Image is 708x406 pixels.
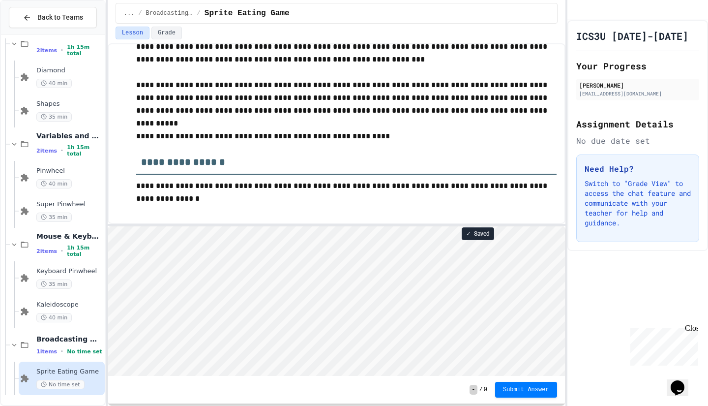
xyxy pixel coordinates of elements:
[146,9,193,17] span: Broadcasting & Cloning
[67,348,102,355] span: No time set
[108,226,565,376] iframe: Snap! Programming Environment
[116,27,149,39] button: Lesson
[585,163,691,175] h3: Need Help?
[36,100,103,108] span: Shapes
[36,280,72,289] span: 35 min
[36,335,103,344] span: Broadcasting & Cloning
[466,230,471,238] span: ✓
[36,112,72,122] span: 35 min
[151,27,182,39] button: Grade
[205,7,290,19] span: Sprite Eating Game
[495,382,557,398] button: Submit Answer
[470,385,477,395] span: -
[36,380,85,389] span: No time set
[474,230,490,238] span: Saved
[124,9,135,17] span: ...
[36,232,103,241] span: Mouse & Keyboard
[9,7,97,28] button: Back to Teams
[36,213,72,222] span: 35 min
[479,386,483,394] span: /
[61,46,63,54] span: •
[37,12,83,23] span: Back to Teams
[36,79,72,88] span: 40 min
[585,179,691,228] p: Switch to "Grade View" to access the chat feature and communicate with your teacher for help and ...
[61,347,63,355] span: •
[36,47,57,54] span: 2 items
[36,179,72,188] span: 40 min
[67,44,103,57] span: 1h 15m total
[576,117,699,131] h2: Assignment Details
[36,167,103,175] span: Pinwheel
[576,29,688,43] h1: ICS3U [DATE]-[DATE]
[484,386,487,394] span: 0
[36,313,72,322] span: 40 min
[197,9,201,17] span: /
[36,66,103,75] span: Diamond
[626,324,698,366] iframe: chat widget
[36,131,103,140] span: Variables and Blocks
[36,301,103,309] span: Kaleidoscope
[36,200,103,209] span: Super Pinwheel
[579,81,696,90] div: [PERSON_NAME]
[138,9,142,17] span: /
[579,90,696,97] div: [EMAIL_ADDRESS][DOMAIN_NAME]
[61,247,63,255] span: •
[67,245,103,257] span: 1h 15m total
[67,144,103,157] span: 1h 15m total
[4,4,68,62] div: Chat with us now!Close
[576,135,699,147] div: No due date set
[36,248,57,254] span: 2 items
[576,59,699,73] h2: Your Progress
[36,267,103,276] span: Keyboard Pinwheel
[503,386,549,394] span: Submit Answer
[36,348,57,355] span: 1 items
[36,368,103,376] span: Sprite Eating Game
[667,367,698,396] iframe: chat widget
[61,147,63,155] span: •
[36,148,57,154] span: 2 items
